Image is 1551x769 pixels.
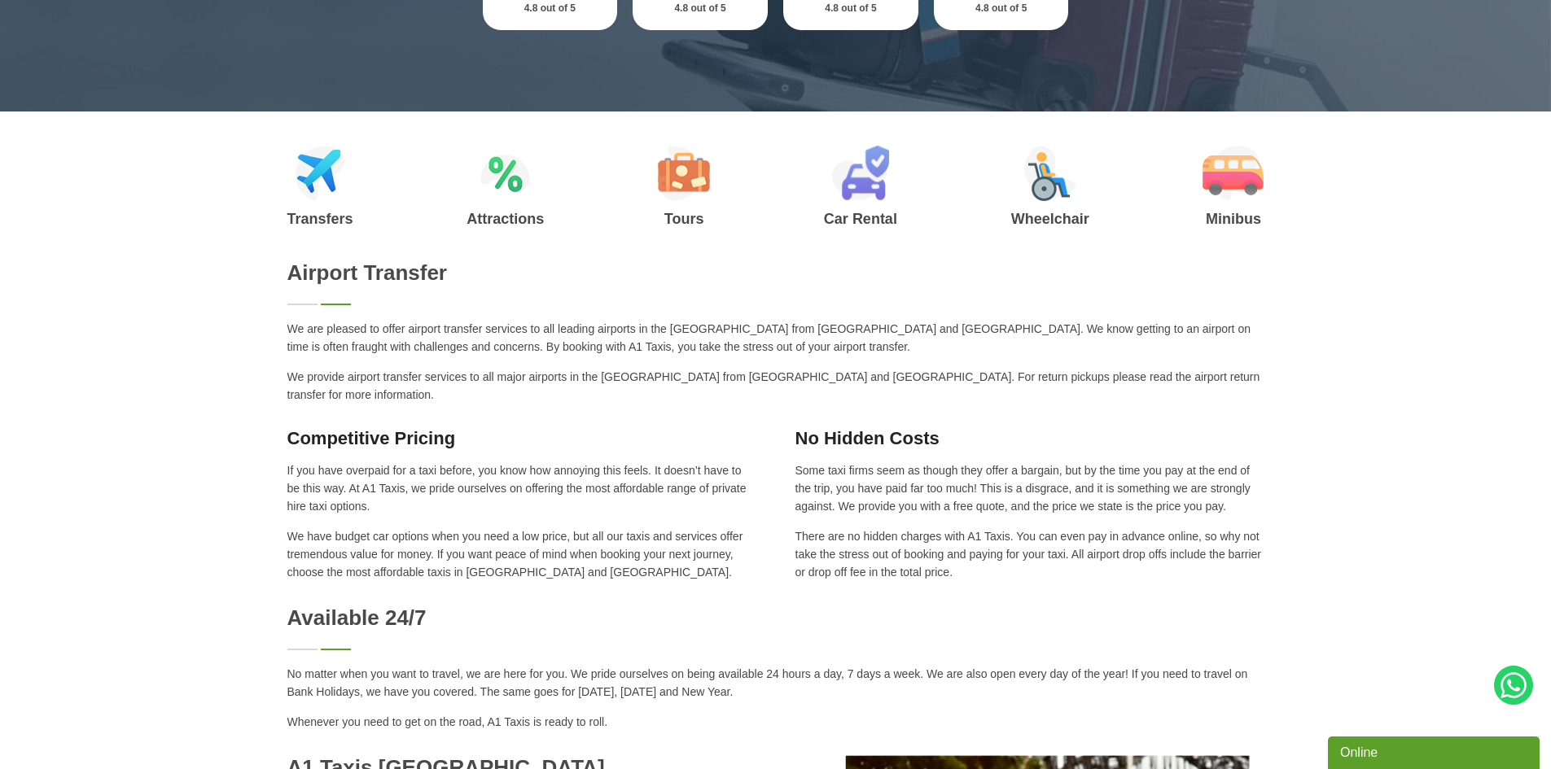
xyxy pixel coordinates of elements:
[296,146,345,201] img: Airport Transfers
[1328,733,1543,769] iframe: chat widget
[287,320,1264,356] p: We are pleased to offer airport transfer services to all leading airports in the [GEOGRAPHIC_DATA...
[287,461,756,515] p: If you have overpaid for a taxi before, you know how annoying this feels. It doesn’t have to be t...
[287,527,756,581] p: We have budget car options when you need a low price, but all our taxis and services offer tremen...
[1024,146,1076,201] img: Wheelchair
[287,212,353,226] h3: Transfers
[287,713,1264,731] p: Whenever you need to get on the road, A1 Taxis is ready to roll.
[795,527,1264,581] p: There are no hidden charges with A1 Taxis. You can even pay in advance online, so why not take th...
[1011,212,1089,226] h3: Wheelchair
[1203,146,1264,201] img: Minibus
[287,665,1264,701] p: No matter when you want to travel, we are here for you. We pride ourselves on being available 24 ...
[287,428,756,449] h3: Competitive Pricing
[795,428,1264,449] h3: No Hidden Costs
[795,461,1264,515] p: Some taxi firms seem as though they offer a bargain, but by the time you pay at the end of the tr...
[831,146,889,201] img: Car Rental
[287,260,1264,286] h2: Airport Transfer
[658,146,710,201] img: Tours
[480,146,530,201] img: Attractions
[658,212,710,226] h3: Tours
[287,605,1264,631] h2: Available 24/7
[1203,212,1264,226] h3: Minibus
[824,212,897,226] h3: Car Rental
[467,212,544,226] h3: Attractions
[287,368,1264,404] p: We provide airport transfer services to all major airports in the [GEOGRAPHIC_DATA] from [GEOGRAP...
